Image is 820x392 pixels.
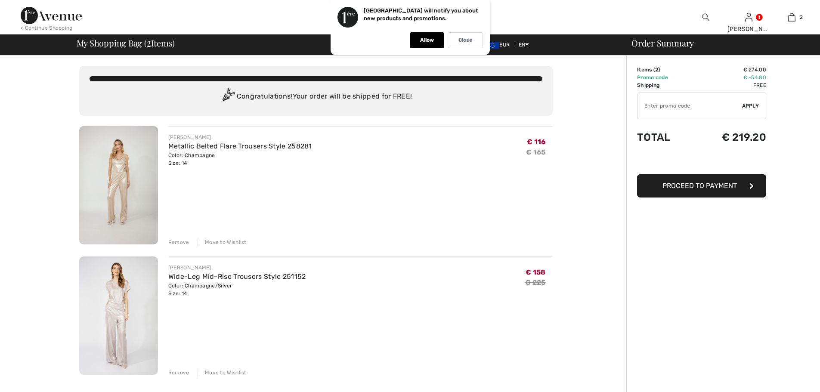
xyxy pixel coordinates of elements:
span: EUR [486,42,513,48]
img: Wide-Leg Mid-Rise Trousers Style 251152 [79,256,158,375]
span: 2 [655,67,658,73]
td: € -54.80 [693,74,766,81]
a: 2 [770,12,813,22]
div: [PERSON_NAME] [727,25,770,34]
div: < Continue Shopping [21,24,73,32]
div: Color: Champagne Size: 14 [168,151,312,167]
img: My Bag [788,12,795,22]
input: Promo code [637,93,742,119]
button: Proceed to Payment [637,174,766,198]
div: Congratulations! Your order will be shipped for FREE! [90,88,542,105]
span: 2 [147,37,151,48]
s: € 165 [526,148,546,156]
img: Euro [486,42,499,49]
a: Metallic Belted Flare Trousers Style 258281 [168,142,312,150]
td: Shipping [637,81,693,89]
img: My Info [745,12,752,22]
iframe: PayPal [637,152,766,171]
td: Items ( ) [637,66,693,74]
div: Color: Champagne/Silver Size: 14 [168,282,306,297]
p: Allow [420,37,434,43]
div: [PERSON_NAME] [168,264,306,272]
s: € 225 [525,278,546,287]
td: Total [637,123,693,152]
div: Remove [168,238,189,246]
td: Free [693,81,766,89]
td: € 274.00 [693,66,766,74]
p: Close [458,37,472,43]
img: search the website [702,12,709,22]
div: Move to Wishlist [198,369,247,377]
div: Order Summary [621,39,815,47]
img: Congratulation2.svg [220,88,237,105]
img: 1ère Avenue [21,7,82,24]
img: Metallic Belted Flare Trousers Style 258281 [79,126,158,244]
div: [PERSON_NAME] [168,133,312,141]
a: Sign In [745,13,752,21]
span: Apply [742,102,759,110]
span: Proceed to Payment [662,182,737,190]
div: Remove [168,369,189,377]
span: My Shopping Bag ( Items) [77,39,175,47]
span: € 116 [527,138,546,146]
p: [GEOGRAPHIC_DATA] will notify you about new products and promotions. [364,7,478,22]
td: Promo code [637,74,693,81]
span: € 158 [526,268,546,276]
span: EN [519,42,529,48]
td: € 219.20 [693,123,766,152]
a: Wide-Leg Mid-Rise Trousers Style 251152 [168,272,306,281]
div: Move to Wishlist [198,238,247,246]
span: 2 [800,13,803,21]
